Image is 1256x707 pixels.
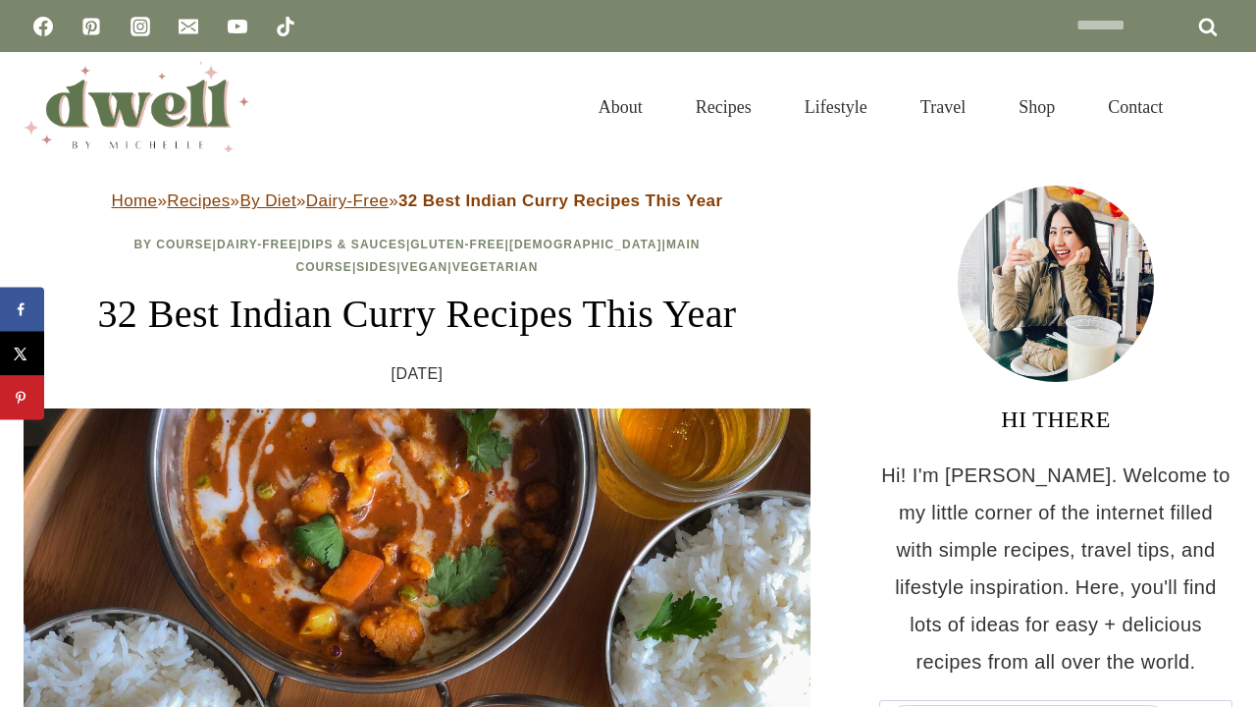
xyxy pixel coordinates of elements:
a: Dips & Sauces [302,238,406,251]
a: Lifestyle [778,73,894,141]
time: [DATE] [392,359,444,389]
a: Dairy-Free [306,191,389,210]
a: By Diet [239,191,296,210]
a: Sides [356,260,396,274]
a: YouTube [218,7,257,46]
a: Shop [992,73,1081,141]
a: Gluten-Free [410,238,504,251]
a: About [572,73,669,141]
span: » » » » [112,191,723,210]
h1: 32 Best Indian Curry Recipes This Year [24,285,811,344]
h3: HI THERE [879,402,1232,437]
img: DWELL by michelle [24,62,249,152]
a: Vegan [401,260,448,274]
nav: Primary Navigation [572,73,1189,141]
a: Recipes [167,191,230,210]
a: Vegetarian [452,260,539,274]
a: Travel [894,73,992,141]
a: Recipes [669,73,778,141]
a: Contact [1081,73,1189,141]
a: Home [112,191,158,210]
p: Hi! I'm [PERSON_NAME]. Welcome to my little corner of the internet filled with simple recipes, tr... [879,457,1232,680]
span: | | | | | | | | [133,238,700,274]
strong: 32 Best Indian Curry Recipes This Year [398,191,722,210]
a: Instagram [121,7,160,46]
a: By Course [133,238,212,251]
a: Pinterest [72,7,111,46]
button: View Search Form [1199,90,1232,124]
a: Facebook [24,7,63,46]
a: Dairy-Free [217,238,297,251]
a: TikTok [266,7,305,46]
a: Email [169,7,208,46]
a: [DEMOGRAPHIC_DATA] [509,238,662,251]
